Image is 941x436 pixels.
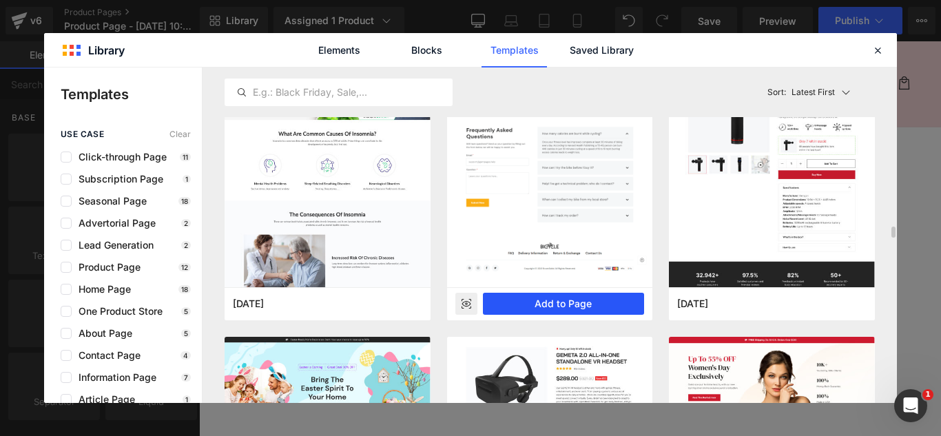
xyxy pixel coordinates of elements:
span: Inicio [34,40,60,52]
a: Contacto [130,32,191,61]
span: Catálogo [76,40,122,52]
span: Seasonal Page [72,196,147,207]
span: About Page [72,328,132,339]
button: Latest FirstSort:Latest First [762,79,876,106]
span: Lead Generation [72,240,154,251]
span: Contacto [138,40,183,52]
span: Product Page [72,262,141,273]
a: Catálogo [68,32,130,61]
button: Add to Page [483,293,645,315]
p: 1 [183,175,191,183]
p: 2 [181,241,191,249]
p: 5 [181,307,191,315]
p: 18 [178,285,191,293]
p: 12 [178,263,191,271]
span: S/. 99.00 [628,167,675,187]
span: Sort: [767,87,786,97]
a: Saved Library [569,33,634,68]
span: One Product Store [72,306,163,317]
span: Father's day [233,298,264,310]
span: 1 [922,389,933,400]
p: 1 [183,395,191,404]
a: Blocks [394,33,459,68]
p: Templates [61,84,202,105]
a: Templates [482,33,547,68]
label: Title [427,207,816,224]
span: Advertorial Page [72,218,156,229]
span: Article Page [72,394,135,405]
summary: Búsqueda [716,32,747,62]
a: SARTENES [584,145,659,161]
div: Preview [455,293,477,315]
span: Add To Cart [588,325,656,339]
span: Home Page [72,284,131,295]
img: SARTENES [95,138,329,371]
span: Click-through Page [72,152,167,163]
span: Subscription Page [72,174,163,185]
p: 2 [181,219,191,227]
span: Information Page [72,372,156,383]
p: 4 [180,351,191,360]
iframe: Intercom live chat [894,389,927,422]
p: 11 [180,153,191,161]
span: Default Title [442,225,505,253]
label: Quantity [427,264,816,281]
input: E.g.: Black Friday, Sale,... [225,84,452,101]
a: Elements [307,33,372,68]
img: Exclusiva Perú [345,6,483,88]
span: Contact Page [72,350,141,361]
span: Clear [169,129,191,139]
p: 5 [181,329,191,338]
a: Inicio [26,32,68,61]
span: S/. 165.00 [568,169,621,183]
p: Latest First [792,86,835,98]
button: Add To Cart [567,315,676,349]
p: 7 [181,373,191,382]
p: 18 [178,197,191,205]
span: use case [61,129,104,139]
span: Mother's Day [677,298,708,310]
